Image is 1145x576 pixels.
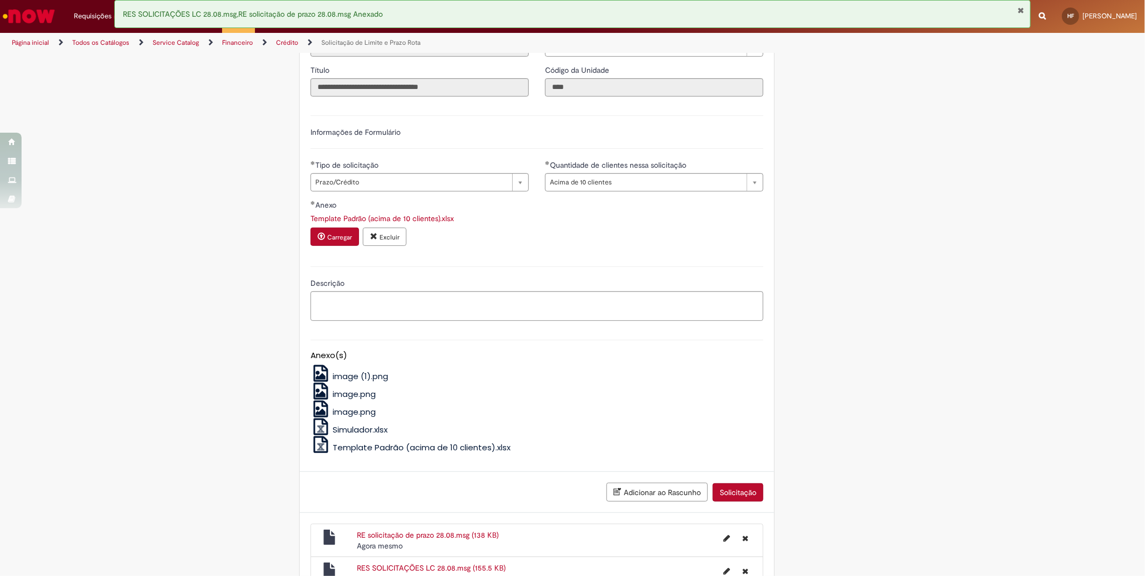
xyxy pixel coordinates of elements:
[315,160,381,170] span: Tipo de solicitação
[311,278,347,288] span: Descrição
[357,541,403,551] time: 29/08/2025 13:53:23
[1067,12,1074,19] span: HF
[315,200,339,210] span: Anexo
[311,201,315,205] span: Obrigatório Preenchido
[1018,6,1025,15] button: Fechar Notificação
[333,424,388,435] span: Simulador.xlsx
[1,5,57,27] img: ServiceNow
[550,160,688,170] span: Quantidade de clientes nessa solicitação
[333,442,511,453] span: Template Padrão (acima de 10 clientes).xlsx
[380,233,399,242] small: Excluir
[550,174,741,191] span: Acima de 10 clientes
[74,11,112,22] span: Requisições
[717,530,736,547] button: Editar nome de arquivo RE solicitação de prazo 28.08.msg
[311,228,359,246] button: Carregar anexo de Anexo Required
[333,388,376,400] span: image.png
[311,351,763,360] h5: Anexo(s)
[357,541,403,551] span: Agora mesmo
[311,442,511,453] a: Template Padrão (acima de 10 clientes).xlsx
[222,38,253,47] a: Financeiro
[357,563,506,573] a: RES SOLICITAÇÕES LC 28.08.msg (155.5 KB)
[8,33,755,53] ul: Trilhas de página
[311,388,376,400] a: image.png
[333,371,388,382] span: image (1).png
[72,38,129,47] a: Todos os Catálogos
[153,38,199,47] a: Service Catalog
[333,406,376,417] span: image.png
[736,530,755,547] button: Excluir RE solicitação de prazo 28.08.msg
[311,291,763,320] textarea: Descrição
[311,214,454,223] a: Download de Template Padrão (acima de 10 clientes).xlsx
[311,127,401,137] label: Informações de Formulário
[311,371,389,382] a: image (1).png
[606,483,708,502] button: Adicionar ao Rascunho
[311,406,376,417] a: image.png
[123,9,383,19] span: RES SOLICITAÇÕES LC 28.08.msg,RE solicitação de prazo 28.08.msg Anexado
[315,174,507,191] span: Prazo/Crédito
[713,483,763,502] button: Solicitação
[311,424,388,435] a: Simulador.xlsx
[363,228,406,246] button: Excluir anexo Template Padrão (acima de 10 clientes).xlsx
[545,78,763,97] input: Código da Unidade
[327,233,352,242] small: Carregar
[311,78,529,97] input: Título
[545,161,550,165] span: Obrigatório Preenchido
[545,65,611,76] label: Somente leitura - Código da Unidade
[321,38,420,47] a: Solicitação de Limite e Prazo Rota
[357,530,499,540] a: RE solicitação de prazo 28.08.msg (138 KB)
[1082,11,1137,20] span: [PERSON_NAME]
[12,38,49,47] a: Página inicial
[276,38,298,47] a: Crédito
[311,161,315,165] span: Obrigatório Preenchido
[311,65,332,76] label: Somente leitura - Título
[114,12,123,22] span: 2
